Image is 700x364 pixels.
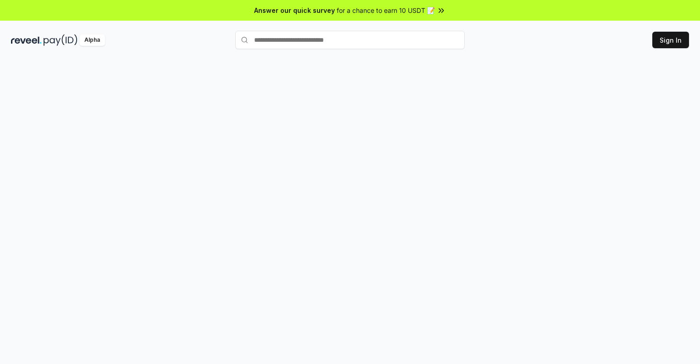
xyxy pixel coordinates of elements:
[337,6,435,15] span: for a chance to earn 10 USDT 📝
[652,32,689,48] button: Sign In
[44,34,78,46] img: pay_id
[79,34,105,46] div: Alpha
[254,6,335,15] span: Answer our quick survey
[11,34,42,46] img: reveel_dark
